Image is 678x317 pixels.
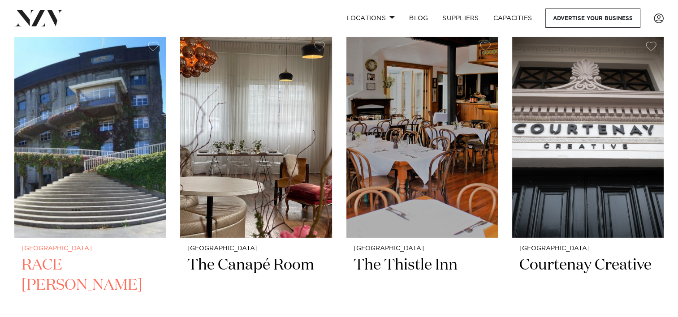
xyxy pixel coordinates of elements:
[22,255,159,316] h2: RACE [PERSON_NAME]
[435,9,486,28] a: SUPPLIERS
[187,255,324,316] h2: The Canapé Room
[402,9,435,28] a: BLOG
[545,9,640,28] a: Advertise your business
[339,9,402,28] a: Locations
[519,245,656,252] small: [GEOGRAPHIC_DATA]
[519,255,656,316] h2: Courtenay Creative
[22,245,159,252] small: [GEOGRAPHIC_DATA]
[354,255,491,316] h2: The Thistle Inn
[486,9,540,28] a: Capacities
[187,245,324,252] small: [GEOGRAPHIC_DATA]
[14,10,63,26] img: nzv-logo.png
[354,245,491,252] small: [GEOGRAPHIC_DATA]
